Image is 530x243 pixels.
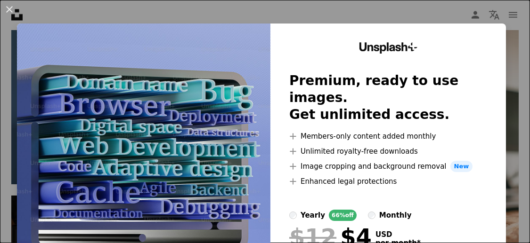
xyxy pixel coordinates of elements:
[289,176,487,187] li: Enhanced legal protections
[289,212,297,219] input: yearly66%off
[289,161,487,172] li: Image cropping and background removal
[289,72,487,123] h2: Premium, ready to use images. Get unlimited access.
[375,230,421,239] span: USD
[368,212,375,219] input: monthly
[379,210,412,221] div: monthly
[450,161,473,172] span: New
[329,210,357,221] div: 66% off
[301,210,325,221] div: yearly
[289,146,487,157] li: Unlimited royalty-free downloads
[289,131,487,142] li: Members-only content added monthly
